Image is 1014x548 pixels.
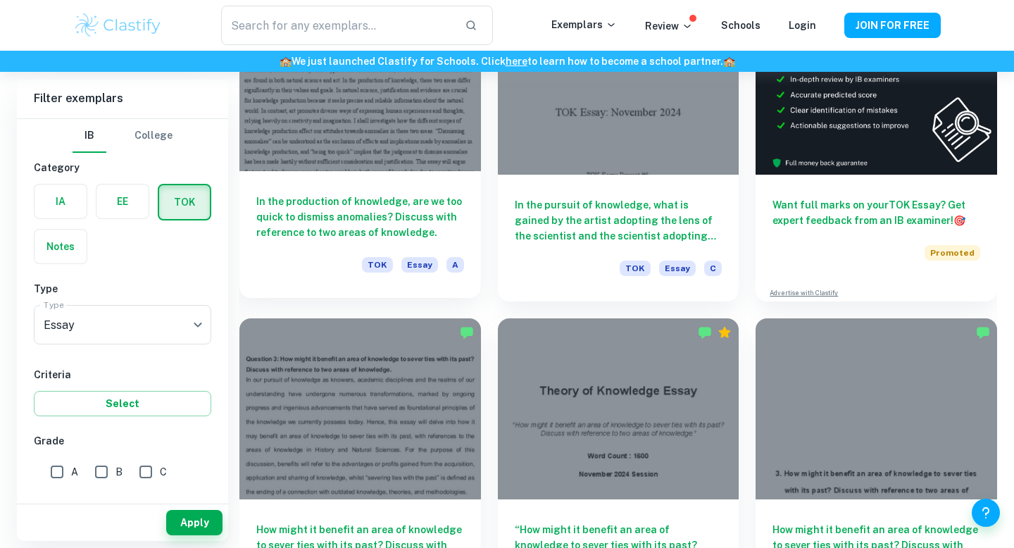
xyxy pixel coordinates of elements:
[73,119,106,153] button: IB
[620,261,651,276] span: TOK
[166,510,223,535] button: Apply
[723,56,735,67] span: 🏫
[721,20,760,31] a: Schools
[34,367,211,382] h6: Criteria
[34,305,211,344] div: Essay
[44,299,64,311] label: Type
[789,20,816,31] a: Login
[362,257,393,273] span: TOK
[718,325,732,340] div: Premium
[73,119,173,153] div: Filter type choice
[551,17,617,32] p: Exemplars
[976,325,990,340] img: Marked
[34,281,211,297] h6: Type
[772,197,980,228] h6: Want full marks on your TOK Essay ? Get expert feedback from an IB examiner!
[460,325,474,340] img: Marked
[401,257,438,273] span: Essay
[96,185,149,218] button: EE
[280,56,292,67] span: 🏫
[446,257,464,273] span: A
[115,464,123,480] span: B
[159,185,210,219] button: TOK
[506,56,527,67] a: here
[515,197,722,244] h6: In the pursuit of knowledge, what is gained by the artist adopting the lens of the scientist and ...
[698,325,712,340] img: Marked
[645,18,693,34] p: Review
[35,230,87,263] button: Notes
[221,6,453,45] input: Search for any exemplars...
[34,160,211,175] h6: Category
[35,185,87,218] button: IA
[925,245,980,261] span: Promoted
[134,119,173,153] button: College
[704,261,722,276] span: C
[659,261,696,276] span: Essay
[34,433,211,449] h6: Grade
[770,288,838,298] a: Advertise with Clastify
[17,79,228,118] h6: Filter exemplars
[256,194,464,240] h6: In the production of knowledge, are we too quick to dismiss anomalies? Discuss with reference to ...
[3,54,1011,69] h6: We just launched Clastify for Schools. Click to learn how to become a school partner.
[160,464,167,480] span: C
[953,215,965,226] span: 🎯
[844,13,941,38] button: JOIN FOR FREE
[71,464,78,480] span: A
[34,391,211,416] button: Select
[972,499,1000,527] button: Help and Feedback
[73,11,163,39] img: Clastify logo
